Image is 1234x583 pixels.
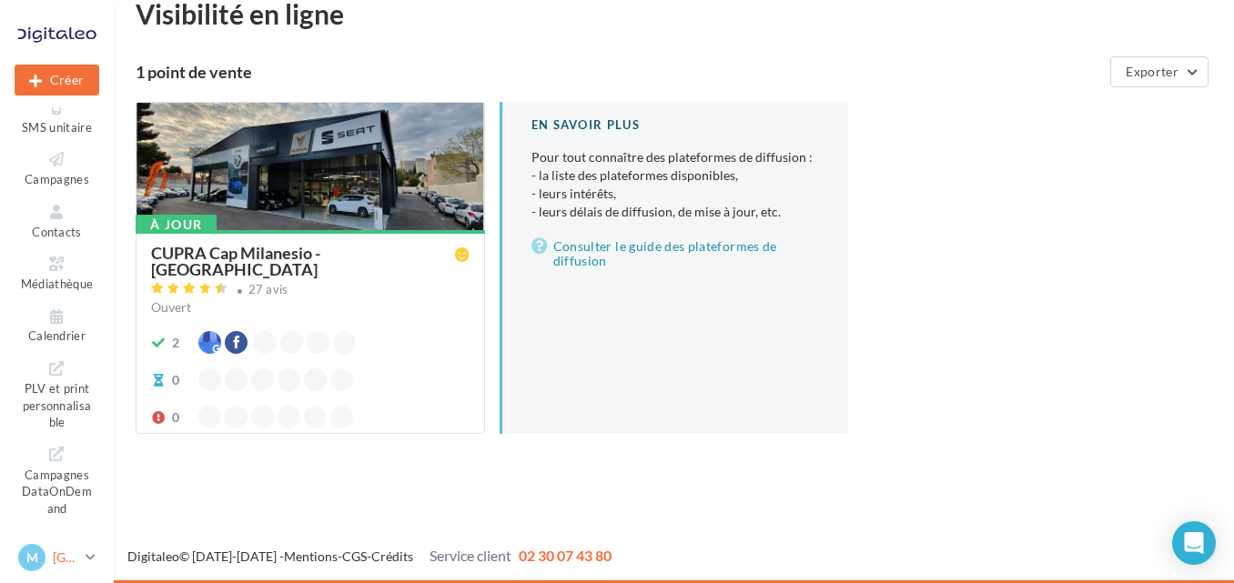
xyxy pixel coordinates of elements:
a: Digitaleo [127,548,179,564]
span: Service client [430,547,511,564]
a: 27 avis [151,280,470,302]
button: Créer [15,65,99,95]
div: Open Intercom Messenger [1172,521,1216,565]
li: - leurs intérêts, [531,185,820,203]
li: - leurs délais de diffusion, de mise à jour, etc. [531,203,820,221]
span: M [26,548,38,567]
span: Ouvert [151,299,191,315]
span: Médiathèque [21,276,94,291]
a: CGS [342,548,367,564]
span: Campagnes [25,172,89,186]
a: Campagnes DataOnDemand [15,440,99,519]
a: Calendrier [15,303,99,347]
span: SMS unitaire [22,120,92,135]
p: Pour tout connaître des plateformes de diffusion : [531,148,820,221]
a: Contacts [15,198,99,243]
a: SMS unitaire [15,94,99,138]
span: 02 30 07 43 80 [519,547,612,564]
div: 0 [172,408,179,427]
a: Médiathèque [15,250,99,295]
span: Calendrier [28,329,86,344]
div: Nouvelle campagne [15,65,99,95]
button: Exporter [1110,56,1209,87]
a: M [GEOGRAPHIC_DATA] [15,540,99,575]
a: Consulter le guide des plateformes de diffusion [531,236,820,272]
a: Mentions [284,548,338,564]
span: Contacts [32,225,82,239]
div: En savoir plus [531,116,820,134]
span: PLV et print personnalisable [23,377,92,429]
div: 1 point de vente [136,64,1103,80]
div: 27 avis [248,284,288,296]
span: Campagnes DataOnDemand [22,464,92,516]
a: Campagnes [15,146,99,190]
p: [GEOGRAPHIC_DATA] [53,548,78,567]
a: Crédits [371,548,413,564]
span: Exporter [1126,64,1178,79]
div: CUPRA Cap Milanesio - [GEOGRAPHIC_DATA] [151,245,455,277]
div: À jour [136,215,217,235]
a: PLV et print personnalisable [15,355,99,434]
div: 0 [172,371,179,389]
span: © [DATE]-[DATE] - - - [127,548,612,564]
li: - la liste des plateformes disponibles, [531,166,820,185]
div: 2 [172,334,179,352]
